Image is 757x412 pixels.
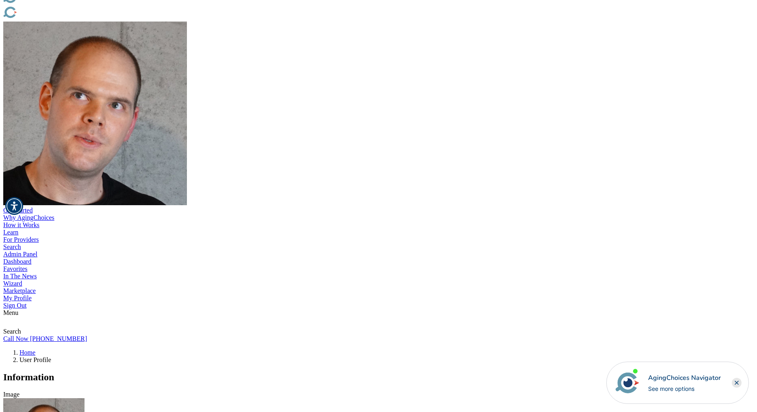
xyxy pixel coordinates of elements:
[614,369,641,397] img: avatar
[3,7,93,20] img: Choice!
[648,373,721,383] div: AgingChoices Navigator
[3,309,754,317] div: Menu
[3,251,754,258] div: Admin Panel
[3,273,754,280] div: In The News
[3,287,754,295] div: Marketplace
[3,265,754,273] div: Favorites
[3,236,754,243] div: For Providers
[3,280,754,287] div: Wizard
[20,356,51,363] span: User Profile
[648,384,721,393] div: See more options
[3,328,754,335] div: Search
[3,302,754,309] div: Sign Out
[3,221,754,229] div: How it Works
[20,349,35,356] a: Home
[3,317,13,326] img: search-icon.svg
[3,243,754,251] div: Search
[3,214,754,221] div: Why AgingChoices
[3,229,754,236] div: Learn
[3,207,754,214] div: Get Started
[3,22,754,207] div: Popover trigger
[3,372,754,383] h2: Information
[3,349,754,364] nav: breadcrumb
[3,22,187,205] img: d4d39b5f-dbb1-43f6-b8c8-bcc662e1d89f.jpg
[3,335,87,342] a: Call Now [PHONE_NUMBER]
[3,258,754,265] div: Dashboard
[732,378,742,388] div: Close
[3,295,754,302] div: My Profile
[5,197,23,215] div: Accessibility Menu
[3,391,20,398] label: Image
